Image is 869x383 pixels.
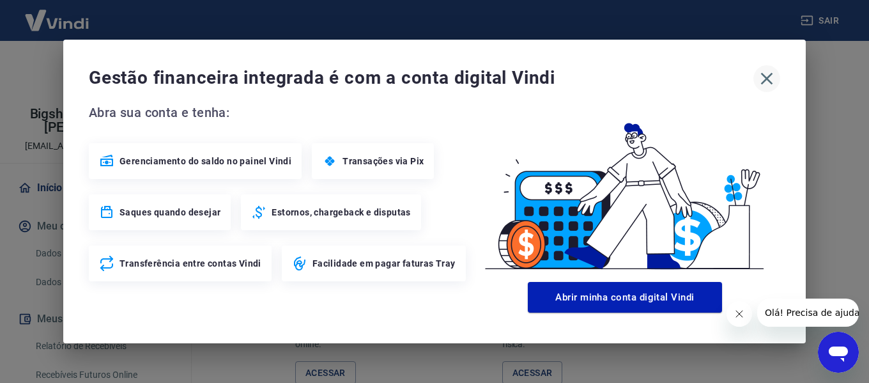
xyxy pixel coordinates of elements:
span: Transações via Pix [342,155,424,168]
span: Gestão financeira integrada é com a conta digital Vindi [89,65,753,91]
img: Good Billing [470,102,780,277]
iframe: Botão para abrir a janela de mensagens [818,332,859,373]
span: Gerenciamento do saldo no painel Vindi [119,155,291,168]
span: Saques quando desejar [119,206,220,219]
span: Estornos, chargeback e disputas [272,206,410,219]
iframe: Fechar mensagem [727,301,752,327]
span: Abra sua conta e tenha: [89,102,470,123]
button: Abrir minha conta digital Vindi [528,282,722,313]
span: Olá! Precisa de ajuda? [8,9,107,19]
span: Facilidade em pagar faturas Tray [312,257,456,270]
iframe: Mensagem da empresa [757,299,859,327]
span: Transferência entre contas Vindi [119,257,261,270]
